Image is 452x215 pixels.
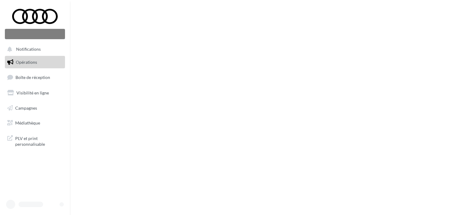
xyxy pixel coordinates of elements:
[4,56,66,69] a: Opérations
[4,132,66,150] a: PLV et print personnalisable
[15,105,37,110] span: Campagnes
[15,75,50,80] span: Boîte de réception
[4,102,66,114] a: Campagnes
[16,90,49,95] span: Visibilité en ligne
[15,120,40,125] span: Médiathèque
[16,47,41,52] span: Notifications
[16,60,37,65] span: Opérations
[4,87,66,99] a: Visibilité en ligne
[4,117,66,129] a: Médiathèque
[5,29,65,39] div: Nouvelle campagne
[4,71,66,84] a: Boîte de réception
[15,134,63,147] span: PLV et print personnalisable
